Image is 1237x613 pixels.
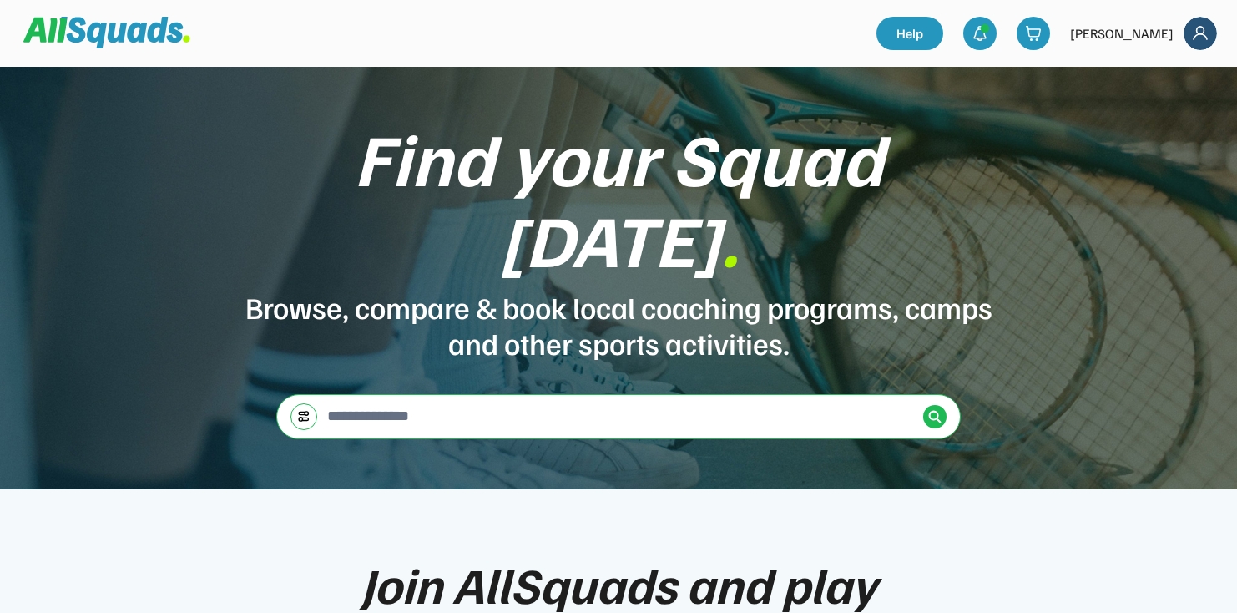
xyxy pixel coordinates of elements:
div: Browse, compare & book local coaching programs, camps and other sports activities. [243,289,994,361]
img: Icon%20%2838%29.svg [928,410,942,423]
div: [PERSON_NAME] [1070,23,1174,43]
img: settings-03.svg [297,410,311,423]
div: Find your Squad [DATE] [243,117,994,279]
img: Frame%2018.svg [1184,17,1217,50]
img: shopping-cart-01%20%281%29.svg [1025,25,1042,42]
a: Help [876,17,943,50]
img: Squad%20Logo.svg [23,17,190,48]
div: Join AllSquads and play [361,556,876,611]
font: . [720,192,739,284]
img: bell-03%20%281%29.svg [972,25,988,42]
